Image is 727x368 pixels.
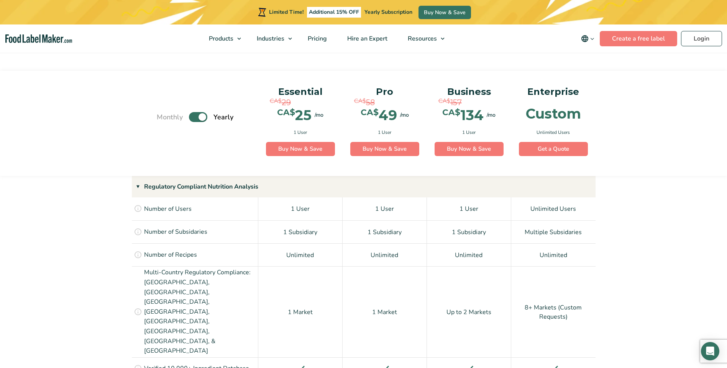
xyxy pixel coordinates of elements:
[354,97,366,106] span: CA$
[258,197,343,220] div: 1 User
[600,31,677,46] a: Create a free label
[157,112,183,122] span: Monthly
[400,111,409,119] span: /mo
[258,243,343,266] div: Unlimited
[345,34,388,43] span: Hire an Expert
[442,108,484,122] div: 134
[537,129,570,136] span: Unlimited Users
[270,97,282,106] span: CA$
[511,243,596,266] div: Unlimited
[511,266,596,357] div: 8+ Markets (Custom Requests)
[435,85,504,99] p: Business
[258,220,343,243] div: 1 Subsidiary
[350,85,419,99] p: Pro
[213,112,233,122] span: Yearly
[442,108,460,117] span: CA$
[427,243,511,266] div: Unlimited
[315,111,323,119] span: /mo
[511,220,596,243] div: Multiple Subsidaries
[350,142,419,156] a: Buy Now & Save
[5,34,72,43] a: Food Label Maker homepage
[144,250,197,260] p: Number of Recipes
[144,227,207,237] p: Number of Subsidaries
[487,111,496,119] span: /mo
[144,268,256,356] p: Multi-Country Regulatory Compliance: [GEOGRAPHIC_DATA], [GEOGRAPHIC_DATA], [GEOGRAPHIC_DATA], [GE...
[294,129,307,136] span: 1 User
[113,34,615,55] h2: See All Features
[511,197,596,220] div: Unlimited Users
[277,108,295,117] span: CA$
[576,31,600,46] button: Change language
[366,97,375,108] span: 58
[681,31,722,46] a: Login
[307,7,361,18] span: Additional 15% OFF
[298,24,335,53] a: Pricing
[427,197,511,220] div: 1 User
[305,34,328,43] span: Pricing
[701,342,719,360] div: Open Intercom Messenger
[282,97,291,108] span: 29
[438,97,450,106] span: CA$
[462,129,476,136] span: 1 User
[247,24,296,53] a: Industries
[266,142,335,156] a: Buy Now & Save
[418,6,471,19] a: Buy Now & Save
[361,108,397,122] div: 49
[526,107,581,120] div: Custom
[378,129,391,136] span: 1 User
[427,220,511,243] div: 1 Subsidiary
[266,85,335,99] p: Essential
[343,197,427,220] div: 1 User
[277,108,312,122] div: 25
[258,266,343,357] div: 1 Market
[361,108,379,117] span: CA$
[343,243,427,266] div: Unlimited
[337,24,396,53] a: Hire an Expert
[427,266,511,357] div: Up to 2 Markets
[343,266,427,357] div: 1 Market
[269,8,304,16] span: Limited Time!
[343,220,427,243] div: 1 Subsidiary
[144,204,192,214] p: Number of Users
[132,176,596,197] div: Regulatory Compliant Nutrition Analysis
[450,97,462,108] span: 157
[519,85,588,99] p: Enterprise
[254,34,285,43] span: Industries
[364,8,412,16] span: Yearly Subscription
[519,142,588,156] a: Get a Quote
[435,142,504,156] a: Buy Now & Save
[189,112,207,122] label: Toggle
[405,34,438,43] span: Resources
[398,24,448,53] a: Resources
[207,34,234,43] span: Products
[199,24,245,53] a: Products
